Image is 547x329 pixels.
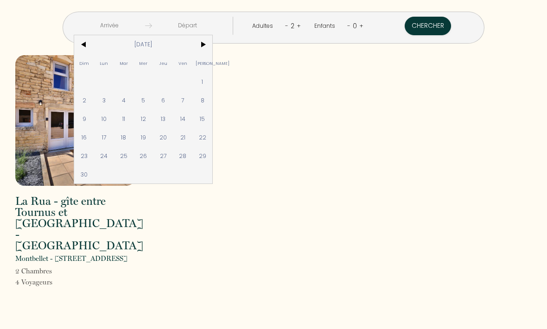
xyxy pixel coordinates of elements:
[74,17,145,35] input: Arrivée
[74,109,94,128] span: 9
[153,54,173,72] span: Jeu
[173,146,193,165] span: 28
[74,128,94,146] span: 16
[359,21,363,30] a: +
[153,146,173,165] span: 27
[288,19,297,33] div: 2
[193,91,213,109] span: 8
[314,22,338,31] div: Enfants
[153,128,173,146] span: 20
[94,35,193,54] span: [DATE]
[145,22,152,29] img: guests
[74,146,94,165] span: 23
[193,109,213,128] span: 15
[15,196,143,251] h2: La Rua - gîte entre Tournus et [GEOGRAPHIC_DATA] - [GEOGRAPHIC_DATA]
[74,165,94,183] span: 30
[134,109,153,128] span: 12
[134,91,153,109] span: 5
[114,54,134,72] span: Mar
[193,146,213,165] span: 29
[74,54,94,72] span: Dim
[173,91,193,109] span: 7
[15,55,135,186] img: rental-image
[74,91,94,109] span: 2
[114,128,134,146] span: 18
[114,91,134,109] span: 4
[15,266,52,277] p: 2 Chambre
[94,128,114,146] span: 17
[114,146,134,165] span: 25
[134,54,153,72] span: Mer
[94,109,114,128] span: 10
[252,22,276,31] div: Adultes
[153,91,173,109] span: 6
[173,128,193,146] span: 21
[74,35,94,54] span: <
[405,17,451,35] button: Chercher
[94,91,114,109] span: 3
[173,54,193,72] span: Ven
[350,19,359,33] div: 0
[94,54,114,72] span: Lun
[152,17,223,35] input: Départ
[285,21,288,30] a: -
[193,72,213,91] span: 1
[347,21,350,30] a: -
[153,109,173,128] span: 13
[134,128,153,146] span: 19
[134,146,153,165] span: 26
[297,21,301,30] a: +
[94,146,114,165] span: 24
[50,278,52,286] span: s
[173,109,193,128] span: 14
[15,277,52,288] p: 4 Voyageur
[193,35,213,54] span: >
[114,109,134,128] span: 11
[193,54,213,72] span: [PERSON_NAME]
[49,267,52,275] span: s
[15,253,127,264] p: Montbellet - [STREET_ADDRESS]
[193,128,213,146] span: 22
